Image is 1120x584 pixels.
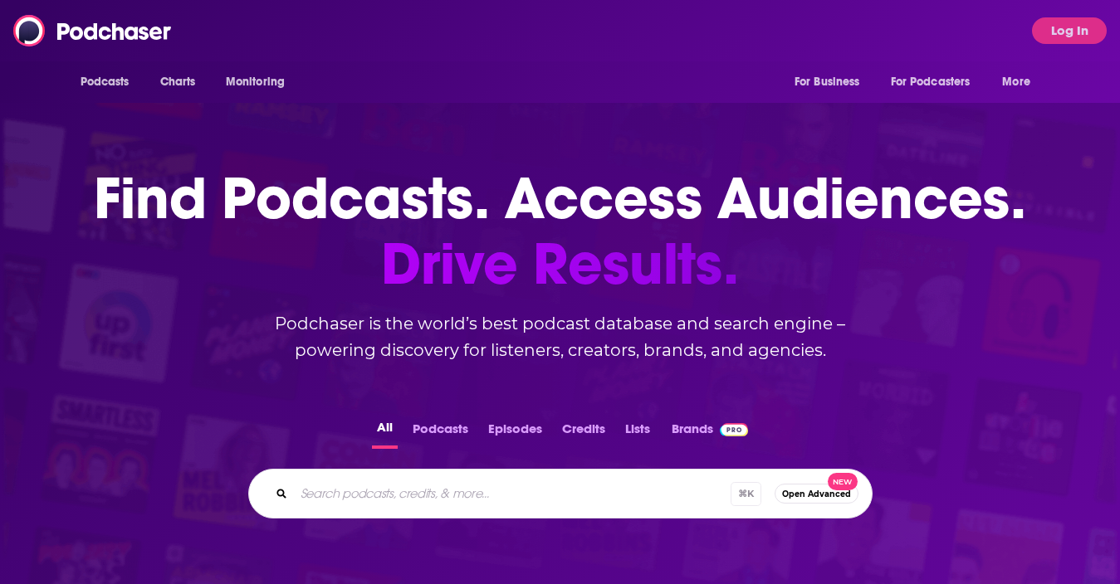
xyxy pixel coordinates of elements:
button: Credits [557,416,610,449]
span: For Podcasters [891,71,971,94]
button: All [372,416,398,449]
a: Charts [149,66,206,98]
input: Search podcasts, credits, & more... [294,480,731,507]
img: Podchaser Pro [720,423,749,436]
span: Podcasts [81,71,130,94]
button: Log In [1032,17,1107,44]
a: BrandsPodchaser Pro [672,416,749,449]
span: For Business [795,71,860,94]
span: New [828,473,858,490]
button: open menu [783,66,881,98]
button: open menu [214,66,306,98]
span: Charts [160,71,196,94]
button: open menu [880,66,995,98]
button: Open AdvancedNew [775,484,858,504]
img: Podchaser - Follow, Share and Rate Podcasts [13,15,173,46]
span: More [1002,71,1030,94]
span: Monitoring [226,71,285,94]
button: open menu [69,66,151,98]
button: open menu [990,66,1051,98]
h2: Podchaser is the world’s best podcast database and search engine – powering discovery for listene... [228,310,893,363]
button: Podcasts [408,416,473,449]
span: Open Advanced [782,489,851,499]
h1: Find Podcasts. Access Audiences. [94,166,1026,297]
button: Episodes [483,416,547,449]
span: ⌘ K [731,482,761,506]
span: Drive Results. [94,231,1026,297]
button: Lists [620,416,655,449]
div: Search podcasts, credits, & more... [248,469,873,518]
